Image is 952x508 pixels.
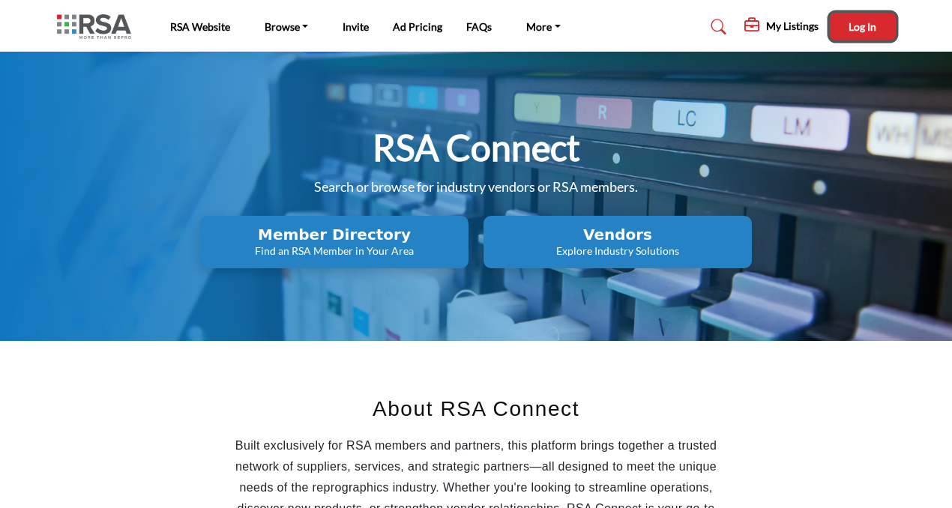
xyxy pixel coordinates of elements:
button: Vendors Explore Industry Solutions [483,216,752,268]
p: Explore Industry Solutions [488,244,747,258]
span: Log In [849,20,876,33]
button: Member Directory Find an RSA Member in Your Area [200,216,469,268]
a: Browse [254,16,319,37]
a: Ad Pricing [393,20,442,33]
h5: My Listings [766,19,819,33]
h2: About RSA Connect [233,393,720,425]
a: RSA Website [170,20,230,33]
h1: RSA Connect [373,124,580,171]
h2: Member Directory [205,226,464,244]
h2: Vendors [488,226,747,244]
p: Find an RSA Member in Your Area [205,244,464,258]
img: Site Logo [57,14,139,39]
a: FAQs [466,20,492,33]
a: More [516,16,571,37]
span: Search or browse for industry vendors or RSA members. [314,178,638,195]
div: My Listings [744,18,819,36]
a: Search [696,15,736,39]
a: Invite [343,20,369,33]
button: Log In [830,13,896,40]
